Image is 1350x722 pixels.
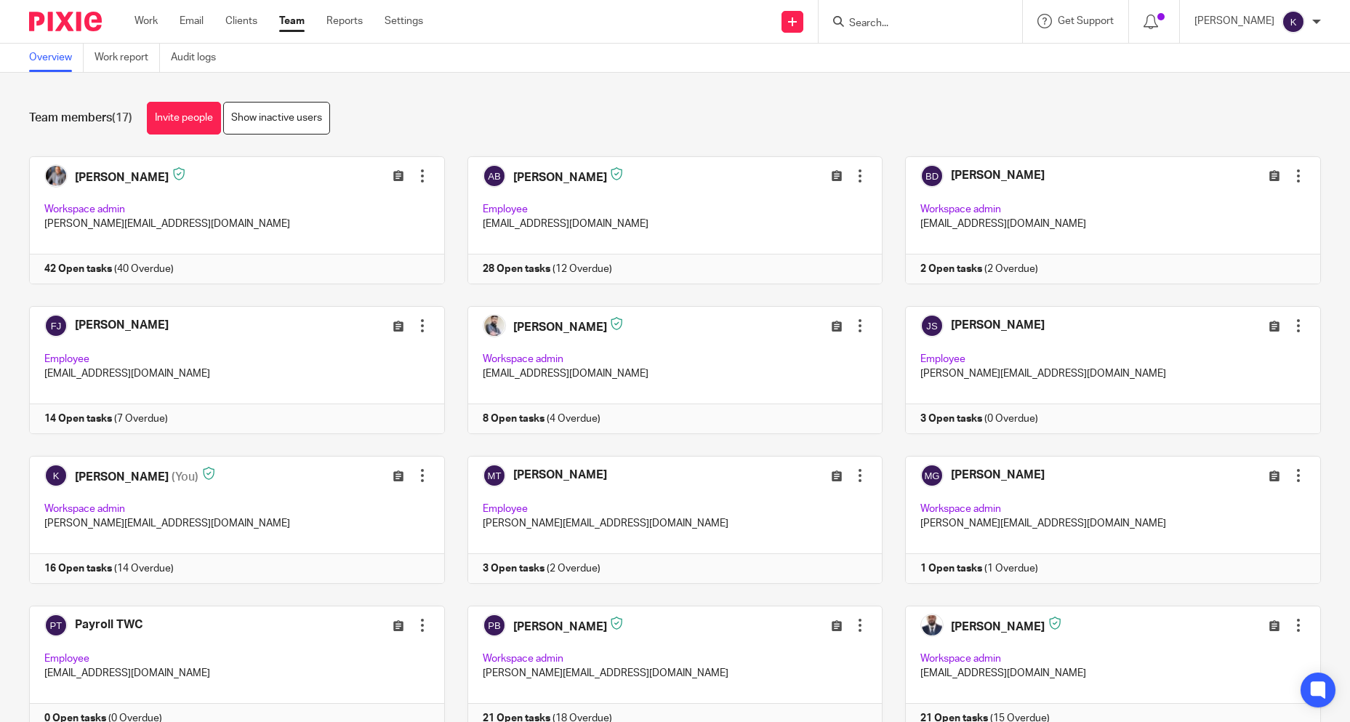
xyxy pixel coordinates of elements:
img: Pixie [29,12,102,31]
input: Search [848,17,979,31]
a: Email [180,14,204,28]
a: Clients [225,14,257,28]
a: Audit logs [171,44,227,72]
a: Invite people [147,102,221,135]
span: (17) [112,112,132,124]
a: Team [279,14,305,28]
a: Work [134,14,158,28]
h1: Team members [29,111,132,126]
a: Reports [326,14,363,28]
a: Work report [95,44,160,72]
p: [PERSON_NAME] [1194,14,1274,28]
a: Settings [385,14,423,28]
img: svg%3E [1282,10,1305,33]
a: Overview [29,44,84,72]
a: Show inactive users [223,102,330,135]
span: Get Support [1058,16,1114,26]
